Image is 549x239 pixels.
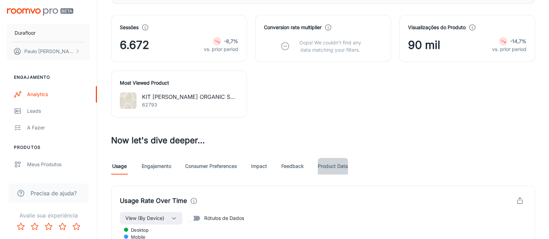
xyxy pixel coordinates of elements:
[126,227,149,233] span: desktop
[185,158,237,174] a: Consumer Preferences
[69,220,83,233] button: Rate 5 star
[7,24,90,42] button: Durafloor
[6,211,91,220] p: Avalie sua experiência
[31,189,77,197] span: Precisa de ajuda?
[14,220,28,233] button: Rate 1 star
[28,220,42,233] button: Rate 2 star
[408,24,466,31] h4: Visualizações do Produto
[111,134,535,147] h3: Now let's dive deeper...
[42,220,56,233] button: Rate 3 star
[294,39,366,53] p: Oops! We couldn’t find any data matching your filters.
[408,37,440,53] span: 90 mil
[142,158,171,174] a: Engajamento
[125,214,164,222] span: View (By Device)
[142,101,238,109] p: 62793
[111,158,128,174] a: Usage
[120,212,182,224] button: View (By Device)
[56,220,69,233] button: Rate 4 star
[264,24,322,31] h4: Conversion rate multiplier
[120,24,139,31] h4: Sessões
[15,29,35,37] p: Durafloor
[510,38,526,44] strong: -14,7%
[204,45,238,53] p: vs. prior period
[7,8,73,16] img: Roomvo PRO Beta
[492,45,526,53] p: vs. prior period
[120,79,238,87] h4: Most Viewed Product
[281,158,304,174] a: Feedback
[251,158,267,174] a: Impact
[224,38,238,44] strong: -8,7%
[120,196,187,206] h4: Usage Rate Over Time
[318,158,348,174] a: Product Data
[120,37,149,53] span: 6.672
[7,42,90,60] button: Paulo [PERSON_NAME]
[27,124,90,131] div: A fazer
[142,93,238,101] p: KIT [PERSON_NAME] ORGANIC SBE NAT
[204,214,244,222] span: Rótulos de Dados
[27,107,90,115] div: Leads
[24,48,73,55] p: Paulo [PERSON_NAME]
[120,92,136,109] img: KIT GALES ORGANIC SBE NAT
[27,161,90,168] div: Meus Produtos
[27,91,90,98] div: Analytics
